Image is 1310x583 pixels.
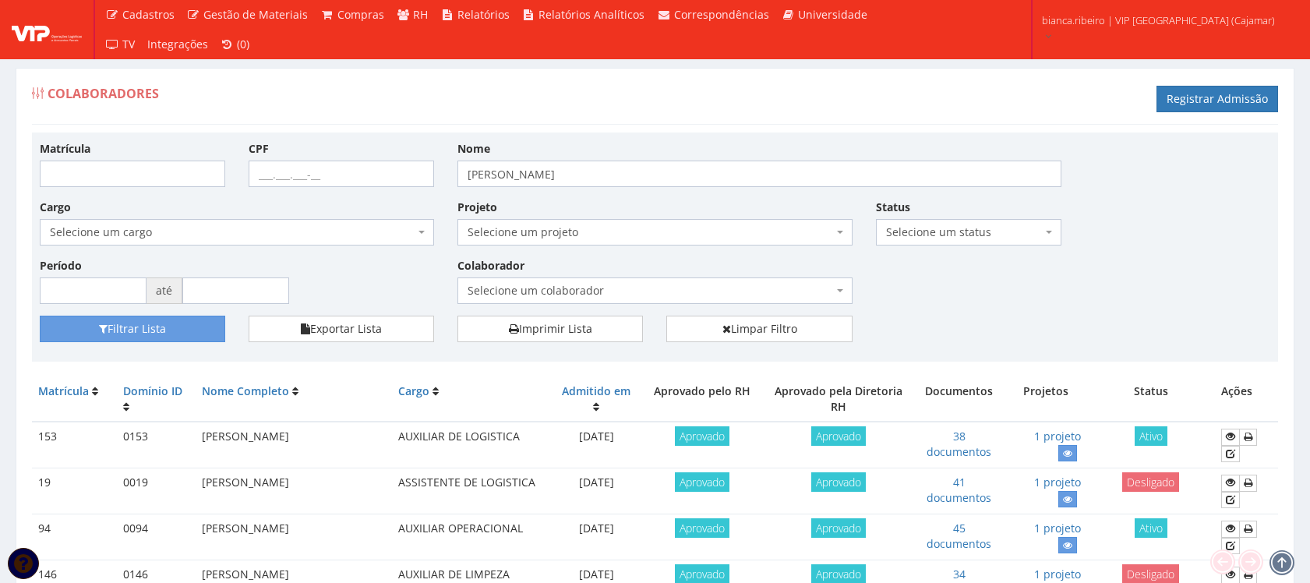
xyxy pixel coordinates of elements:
[117,468,196,514] td: 0019
[122,7,175,22] span: Cadastros
[40,219,434,246] span: Selecione um cargo
[538,7,644,22] span: Relatórios Analíticos
[40,258,82,274] label: Período
[666,316,852,342] a: Limpar Filtro
[123,383,182,398] a: Domínio ID
[553,514,640,560] td: [DATE]
[214,30,256,59] a: (0)
[811,426,866,446] span: Aprovado
[1034,429,1081,443] a: 1 projeto
[392,422,553,468] td: AUXILIAR DE LOGISTICA
[392,514,553,560] td: AUXILIAR OPERACIONAL
[117,514,196,560] td: 0094
[141,30,214,59] a: Integrações
[1122,472,1179,492] span: Desligado
[927,429,991,459] a: 38 documentos
[457,219,852,246] span: Selecione um projeto
[40,200,71,215] label: Cargo
[562,383,630,398] a: Admitido em
[337,7,384,22] span: Compras
[927,475,991,505] a: 41 documentos
[413,7,428,22] span: RH
[1087,377,1215,422] th: Status
[1005,377,1087,422] th: Projetos
[50,224,415,240] span: Selecione um cargo
[147,277,182,304] span: até
[876,219,1061,246] span: Selecione um status
[237,37,249,51] span: (0)
[196,468,392,514] td: [PERSON_NAME]
[196,514,392,560] td: [PERSON_NAME]
[457,7,510,22] span: Relatórios
[927,521,991,551] a: 45 documentos
[40,141,90,157] label: Matrícula
[249,141,269,157] label: CPF
[1135,518,1167,538] span: Ativo
[913,377,1005,422] th: Documentos
[249,161,434,187] input: ___.___.___-__
[457,277,852,304] span: Selecione um colaborador
[32,514,117,560] td: 94
[674,7,769,22] span: Correspondências
[468,283,832,299] span: Selecione um colaborador
[811,472,866,492] span: Aprovado
[675,472,729,492] span: Aprovado
[1215,377,1278,422] th: Ações
[99,30,141,59] a: TV
[398,383,429,398] a: Cargo
[1034,567,1081,581] a: 1 projeto
[457,200,497,215] label: Projeto
[203,7,308,22] span: Gestão de Materiais
[1034,475,1081,489] a: 1 projeto
[1135,426,1167,446] span: Ativo
[196,422,392,468] td: [PERSON_NAME]
[553,468,640,514] td: [DATE]
[392,468,553,514] td: ASSISTENTE DE LOGISTICA
[468,224,832,240] span: Selecione um projeto
[886,224,1042,240] span: Selecione um status
[811,518,866,538] span: Aprovado
[457,141,490,157] label: Nome
[457,258,524,274] label: Colaborador
[457,316,643,342] a: Imprimir Lista
[32,422,117,468] td: 153
[48,85,159,102] span: Colaboradores
[876,200,910,215] label: Status
[202,383,289,398] a: Nome Completo
[641,377,764,422] th: Aprovado pelo RH
[249,316,434,342] button: Exportar Lista
[675,518,729,538] span: Aprovado
[1034,521,1081,535] a: 1 projeto
[122,37,135,51] span: TV
[1156,86,1278,112] a: Registrar Admissão
[40,316,225,342] button: Filtrar Lista
[117,422,196,468] td: 0153
[553,422,640,468] td: [DATE]
[798,7,867,22] span: Universidade
[1042,12,1275,28] span: bianca.ribeiro | VIP [GEOGRAPHIC_DATA] (Cajamar)
[764,377,913,422] th: Aprovado pela Diretoria RH
[147,37,208,51] span: Integrações
[38,383,89,398] a: Matrícula
[675,426,729,446] span: Aprovado
[32,468,117,514] td: 19
[12,18,82,41] img: logo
